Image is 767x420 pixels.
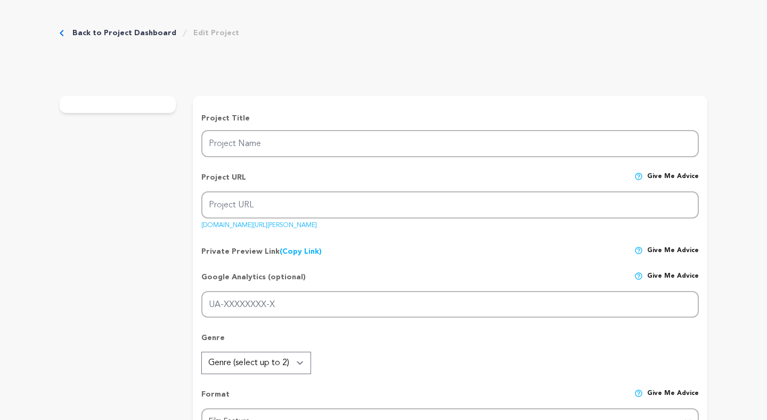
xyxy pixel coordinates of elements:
[201,191,699,219] input: Project URL
[60,28,239,38] div: Breadcrumb
[201,389,230,408] p: Format
[201,291,699,318] input: UA-XXXXXXXX-X
[634,246,643,255] img: help-circle.svg
[647,272,699,291] span: Give me advice
[280,248,322,255] a: (Copy Link)
[201,130,699,157] input: Project Name
[634,172,643,181] img: help-circle.svg
[634,272,643,280] img: help-circle.svg
[647,246,699,257] span: Give me advice
[201,113,699,124] p: Project Title
[201,246,322,257] p: Private Preview Link
[193,28,239,38] a: Edit Project
[647,172,699,191] span: Give me advice
[72,28,176,38] a: Back to Project Dashboard
[647,389,699,408] span: Give me advice
[201,172,246,191] p: Project URL
[201,333,699,352] p: Genre
[201,272,306,291] p: Google Analytics (optional)
[634,389,643,398] img: help-circle.svg
[201,218,317,229] a: [DOMAIN_NAME][URL][PERSON_NAME]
